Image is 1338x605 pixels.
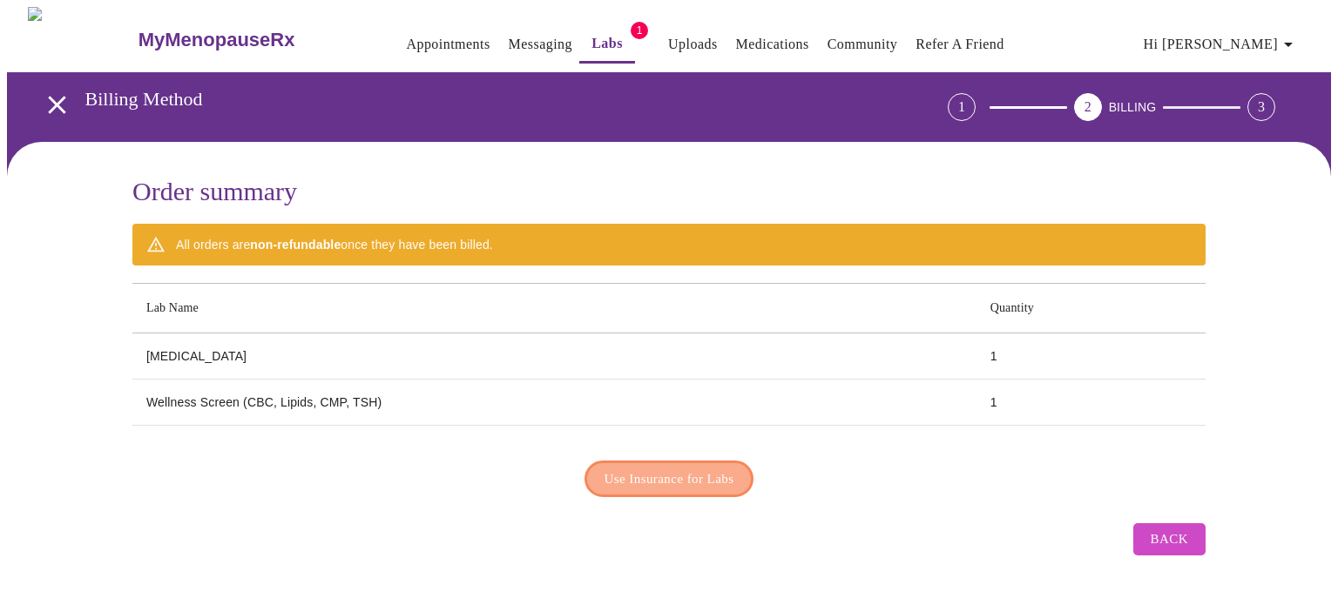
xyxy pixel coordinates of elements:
[136,10,364,71] a: MyMenopauseRx
[976,380,1206,426] td: 1
[729,27,816,62] button: Medications
[139,29,295,51] h3: MyMenopauseRx
[631,22,648,39] span: 1
[661,27,725,62] button: Uploads
[31,79,83,131] button: open drawer
[948,93,976,121] div: 1
[132,177,1206,206] h3: Order summary
[585,460,754,497] button: Use Insurance for Labs
[828,32,898,57] a: Community
[132,284,976,333] th: Lab Name
[1137,27,1306,62] button: Hi [PERSON_NAME]
[976,284,1206,333] th: Quantity
[579,26,635,64] button: Labs
[399,27,497,62] button: Appointments
[591,31,623,56] a: Labs
[509,32,572,57] a: Messaging
[821,27,905,62] button: Community
[1109,100,1157,114] span: BILLING
[132,380,976,426] td: Wellness Screen (CBC, Lipids, CMP, TSH)
[916,32,1004,57] a: Refer a Friend
[502,27,579,62] button: Messaging
[1247,93,1275,121] div: 3
[406,32,490,57] a: Appointments
[176,229,493,260] div: All orders are once they have been billed.
[28,7,136,72] img: MyMenopauseRx Logo
[668,32,718,57] a: Uploads
[250,238,341,252] strong: non-refundable
[85,88,851,111] h3: Billing Method
[1133,523,1206,555] button: Back
[1151,528,1188,550] span: Back
[1144,32,1299,57] span: Hi [PERSON_NAME]
[909,27,1011,62] button: Refer a Friend
[736,32,809,57] a: Medications
[976,333,1206,380] td: 1
[605,467,734,490] span: Use Insurance for Labs
[132,333,976,380] td: [MEDICAL_DATA]
[1074,93,1102,121] div: 2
